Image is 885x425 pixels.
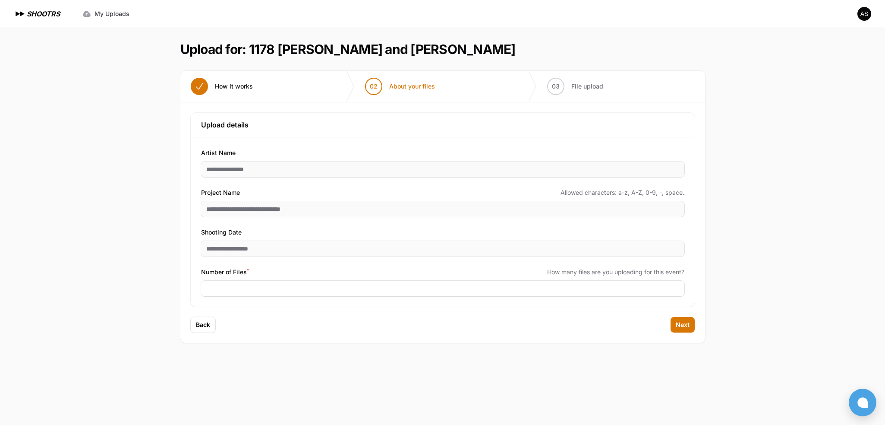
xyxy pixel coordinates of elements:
span: File upload [571,82,603,91]
h3: Upload details [201,120,684,130]
h1: Upload for: 1178 [PERSON_NAME] and [PERSON_NAME] [180,41,516,57]
span: My Uploads [94,10,129,18]
button: 02 About your files [355,71,445,102]
span: About your files [389,82,435,91]
span: Allowed characters: a-z, A-Z, 0-9, -, space. [561,188,684,197]
button: How it works [180,71,263,102]
span: Shooting Date [201,227,242,238]
span: How it works [215,82,253,91]
button: Open chat window [849,389,876,416]
button: Next [671,317,695,333]
img: Avatar of Asya Shirokova [857,7,871,21]
img: SHOOTRS [14,9,27,19]
a: My Uploads [77,6,135,22]
button: User menu [857,7,871,21]
span: Project Name [201,187,240,198]
span: 03 [552,82,560,91]
span: 02 [370,82,378,91]
span: Back [196,320,210,329]
h1: SHOOTRS [27,9,60,19]
span: Artist Name [201,148,236,158]
span: How many files are you uploading for this event? [547,268,684,276]
button: Back [191,317,215,333]
a: SHOOTRS SHOOTRS [14,9,60,19]
span: Next [676,320,690,329]
span: Number of Files [201,267,249,277]
button: 03 File upload [537,71,614,102]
